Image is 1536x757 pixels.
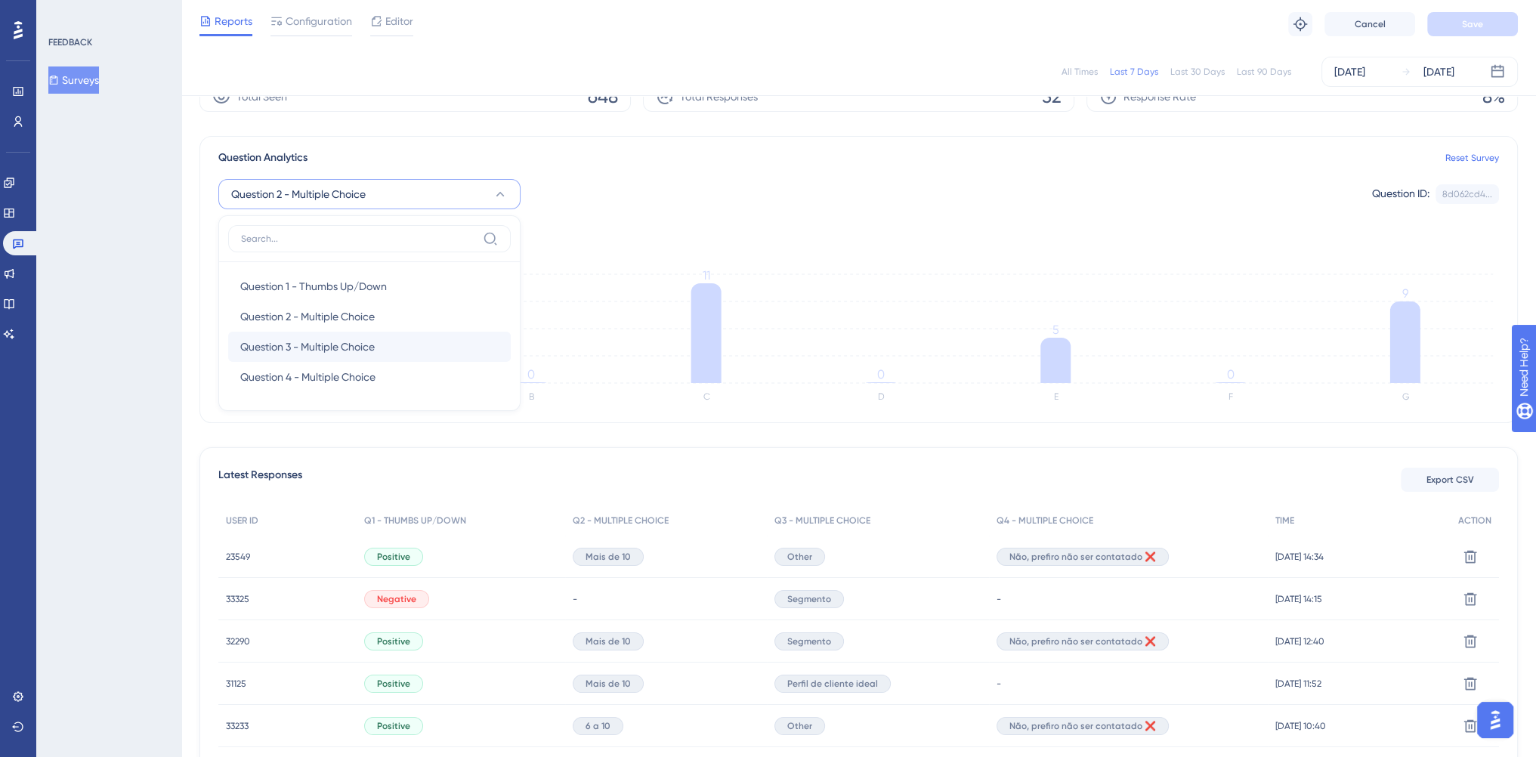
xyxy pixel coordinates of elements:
span: - [997,593,1001,605]
text: B [529,391,534,402]
span: Response Rate [1123,88,1196,106]
span: Não, prefiro não ser contatado ❌ [1009,551,1156,563]
text: G [1402,391,1409,402]
span: Não, prefiro não ser contatado ❌ [1009,720,1156,732]
span: Question 2 - Multiple Choice [240,307,375,326]
span: [DATE] 11:52 [1275,678,1321,690]
iframe: UserGuiding AI Assistant Launcher [1473,697,1518,743]
div: Question ID: [1372,184,1429,204]
span: Need Help? [36,4,94,22]
span: Question 4 - Multiple Choice [240,368,376,386]
span: Other [787,720,812,732]
text: D [878,391,885,402]
span: Cancel [1355,18,1386,30]
span: [DATE] 14:34 [1275,551,1324,563]
span: 33233 [226,720,249,732]
span: Q1 - THUMBS UP/DOWN [364,514,466,527]
button: Question 4 - Multiple Choice [228,362,511,392]
span: TIME [1275,514,1294,527]
tspan: 9 [1402,286,1408,301]
span: Other [787,551,812,563]
span: ACTION [1458,514,1491,527]
div: FEEDBACK [48,36,92,48]
span: Configuration [286,12,352,30]
span: Mais de 10 [586,635,631,647]
button: Export CSV [1401,468,1499,492]
span: Question 3 - Multiple Choice [240,338,375,356]
button: Question 3 - Multiple Choice [228,332,511,362]
span: [DATE] 12:40 [1275,635,1324,647]
span: Reports [215,12,252,30]
span: Export CSV [1426,474,1474,486]
div: [DATE] [1423,63,1454,81]
span: USER ID [226,514,258,527]
div: [DATE] [1334,63,1365,81]
text: F [1228,391,1233,402]
span: Não, prefiro não ser contatado ❌ [1009,635,1156,647]
div: All Times [1062,66,1098,78]
span: Segmento [787,593,831,605]
span: Positive [377,678,410,690]
a: Reset Survey [1445,152,1499,164]
button: Question 2 - Multiple Choice [228,301,511,332]
tspan: 11 [703,268,710,283]
span: Question Analytics [218,149,308,167]
span: 32290 [226,635,250,647]
span: Mais de 10 [586,678,631,690]
tspan: 0 [1226,367,1234,382]
span: Mais de 10 [586,551,631,563]
tspan: 0 [877,367,885,382]
button: Save [1427,12,1518,36]
button: Question 2 - Multiple Choice [218,179,521,209]
span: 23549 [226,551,250,563]
span: - [573,593,577,605]
span: 648 [588,85,618,109]
span: Q3 - MULTIPLE CHOICE [774,514,870,527]
div: 8d062cd4... [1442,188,1492,200]
span: [DATE] 14:15 [1275,593,1322,605]
span: Save [1462,18,1483,30]
text: E [1054,391,1059,402]
span: 33325 [226,593,249,605]
span: 6 a 10 [586,720,610,732]
span: 52 [1042,85,1062,109]
button: Question 1 - Thumbs Up/Down [228,271,511,301]
div: Last 30 Days [1170,66,1225,78]
span: Positive [377,551,410,563]
span: Total Responses [680,88,758,106]
span: Question 1 - Thumbs Up/Down [240,277,387,295]
span: Perfil de cliente ideal [787,678,878,690]
span: Positive [377,635,410,647]
tspan: 5 [1052,323,1059,337]
span: [DATE] 10:40 [1275,720,1326,732]
div: Last 90 Days [1237,66,1291,78]
span: 8% [1482,85,1505,109]
span: Total Seen [236,88,287,106]
tspan: 0 [527,367,535,382]
span: Negative [377,593,416,605]
span: Q4 - MULTIPLE CHOICE [997,514,1093,527]
text: C [703,391,710,402]
span: Question 2 - Multiple Choice [231,185,366,203]
button: Cancel [1324,12,1415,36]
input: Search... [241,233,477,245]
span: - [997,678,1001,690]
span: Latest Responses [218,466,302,493]
button: Surveys [48,66,99,94]
span: Q2 - MULTIPLE CHOICE [573,514,669,527]
span: Positive [377,720,410,732]
span: Editor [385,12,413,30]
span: Segmento [787,635,831,647]
span: 31125 [226,678,246,690]
div: Last 7 Days [1110,66,1158,78]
